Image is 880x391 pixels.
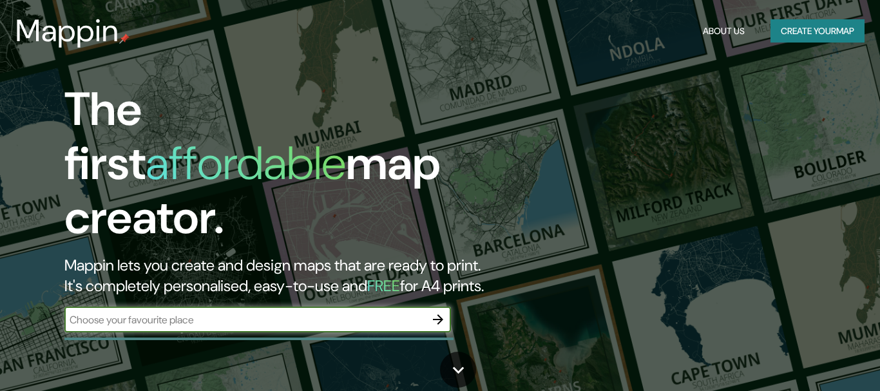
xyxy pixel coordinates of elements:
button: About Us [698,19,750,43]
h5: FREE [367,276,400,296]
button: Create yourmap [770,19,865,43]
h3: Mappin [15,13,119,49]
h2: Mappin lets you create and design maps that are ready to print. It's completely personalised, eas... [64,255,504,296]
h1: The first map creator. [64,82,504,255]
input: Choose your favourite place [64,312,425,327]
img: mappin-pin [119,33,129,44]
h1: affordable [146,133,346,193]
